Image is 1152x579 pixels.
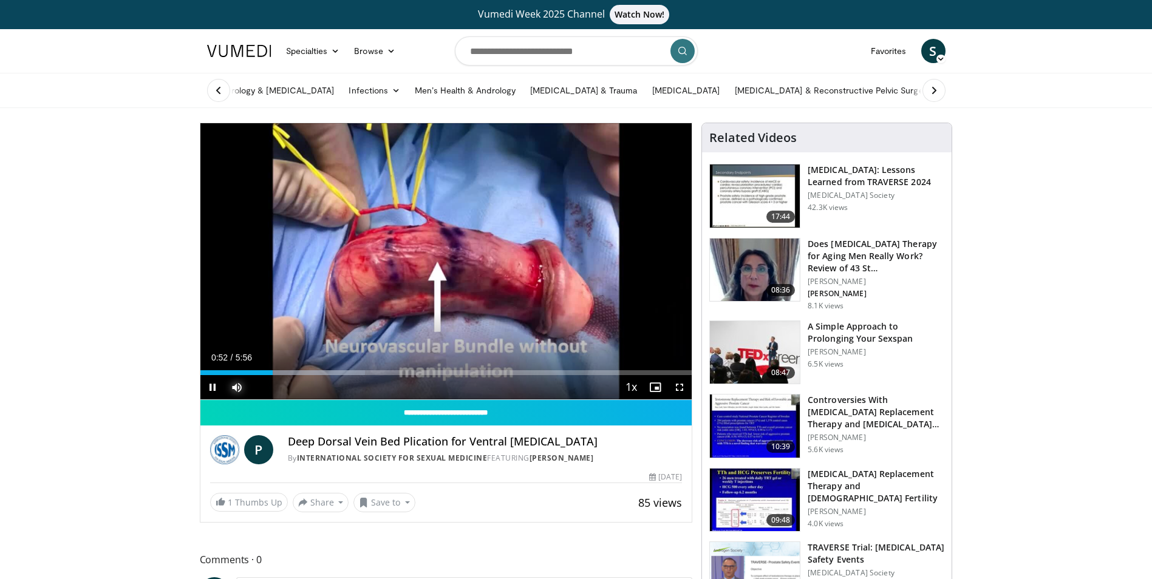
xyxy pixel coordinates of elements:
a: 08:36 Does [MEDICAL_DATA] Therapy for Aging Men Really Work? Review of 43 St… [PERSON_NAME] [PERS... [709,238,944,311]
h3: Does [MEDICAL_DATA] Therapy for Aging Men Really Work? Review of 43 St… [808,238,944,274]
p: [PERSON_NAME] [808,347,944,357]
span: 0:52 [211,353,228,362]
button: Share [293,493,349,512]
span: Watch Now! [610,5,670,24]
a: [MEDICAL_DATA] & Reconstructive Pelvic Surgery [728,78,938,103]
div: Progress Bar [200,370,692,375]
h3: Controversies With [MEDICAL_DATA] Replacement Therapy and [MEDICAL_DATA] Can… [808,394,944,430]
a: Browse [347,39,403,63]
div: By FEATURING [288,453,683,464]
p: [PERSON_NAME] [808,507,944,516]
img: 1317c62a-2f0d-4360-bee0-b1bff80fed3c.150x105_q85_crop-smart_upscale.jpg [710,164,800,228]
span: 85 views [638,495,682,510]
span: 09:48 [766,514,796,526]
h4: Related Videos [709,130,797,145]
a: Favorites [864,39,914,63]
img: 418933e4-fe1c-4c2e-be56-3ce3ec8efa3b.150x105_q85_crop-smart_upscale.jpg [710,394,800,458]
video-js: Video Player [200,123,692,400]
a: 17:44 [MEDICAL_DATA]: Lessons Learned from TRAVERSE 2024 [MEDICAL_DATA] Society 42.3K views [709,164,944,228]
p: 42.3K views [808,203,848,212]
a: Specialties [279,39,347,63]
img: International Society for Sexual Medicine [210,435,239,464]
a: Men’s Health & Andrology [407,78,523,103]
div: [DATE] [649,472,682,482]
button: Mute [225,375,249,399]
a: [PERSON_NAME] [530,453,594,463]
a: [MEDICAL_DATA] & Trauma [523,78,645,103]
a: 09:48 [MEDICAL_DATA] Replacement Therapy and [DEMOGRAPHIC_DATA] Fertility [PERSON_NAME] 4.0K views [709,468,944,532]
input: Search topics, interventions [455,36,698,66]
img: 58e29ddd-d015-4cd9-bf96-f28e303b730c.150x105_q85_crop-smart_upscale.jpg [710,469,800,532]
img: 4d4bce34-7cbb-4531-8d0c-5308a71d9d6c.150x105_q85_crop-smart_upscale.jpg [710,239,800,302]
button: Fullscreen [667,375,692,399]
button: Enable picture-in-picture mode [643,375,667,399]
p: [PERSON_NAME] [808,433,944,442]
p: [MEDICAL_DATA] Society [808,191,944,200]
button: Save to [353,493,415,512]
button: Pause [200,375,225,399]
a: [MEDICAL_DATA] [645,78,728,103]
a: 10:39 Controversies With [MEDICAL_DATA] Replacement Therapy and [MEDICAL_DATA] Can… [PERSON_NAME]... [709,394,944,458]
a: S [921,39,946,63]
span: 08:47 [766,367,796,379]
span: 08:36 [766,284,796,296]
h3: [MEDICAL_DATA] Replacement Therapy and [DEMOGRAPHIC_DATA] Fertility [808,468,944,504]
p: 4.0K views [808,519,844,529]
p: [PERSON_NAME] [808,289,944,299]
span: Comments 0 [200,552,693,567]
p: 6.5K views [808,359,844,369]
p: [MEDICAL_DATA] Society [808,568,944,578]
img: VuMedi Logo [207,45,271,57]
span: / [231,353,233,362]
h3: A Simple Approach to Prolonging Your Sexspan [808,320,944,345]
span: 17:44 [766,211,796,223]
a: P [244,435,273,464]
p: 5.6K views [808,445,844,455]
h3: TRAVERSE Trial: [MEDICAL_DATA] Safety Events [808,541,944,566]
button: Playback Rate [619,375,643,399]
img: c4bd4661-e278-4c34-863c-57c104f39734.150x105_q85_crop-smart_upscale.jpg [710,321,800,384]
h4: Deep Dorsal Vein Bed Plication for Ventral [MEDICAL_DATA] [288,435,683,449]
a: 08:47 A Simple Approach to Prolonging Your Sexspan [PERSON_NAME] 6.5K views [709,320,944,385]
a: Infections [341,78,407,103]
span: 5:56 [236,353,252,362]
a: 1 Thumbs Up [210,493,288,512]
p: 8.1K views [808,301,844,311]
span: 1 [228,496,233,508]
h3: [MEDICAL_DATA]: Lessons Learned from TRAVERSE 2024 [808,164,944,188]
a: International Society for Sexual Medicine [297,453,488,463]
p: [PERSON_NAME] [808,277,944,286]
span: 10:39 [766,441,796,453]
a: Endourology & [MEDICAL_DATA] [200,78,342,103]
a: Vumedi Week 2025 ChannelWatch Now! [209,5,944,24]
